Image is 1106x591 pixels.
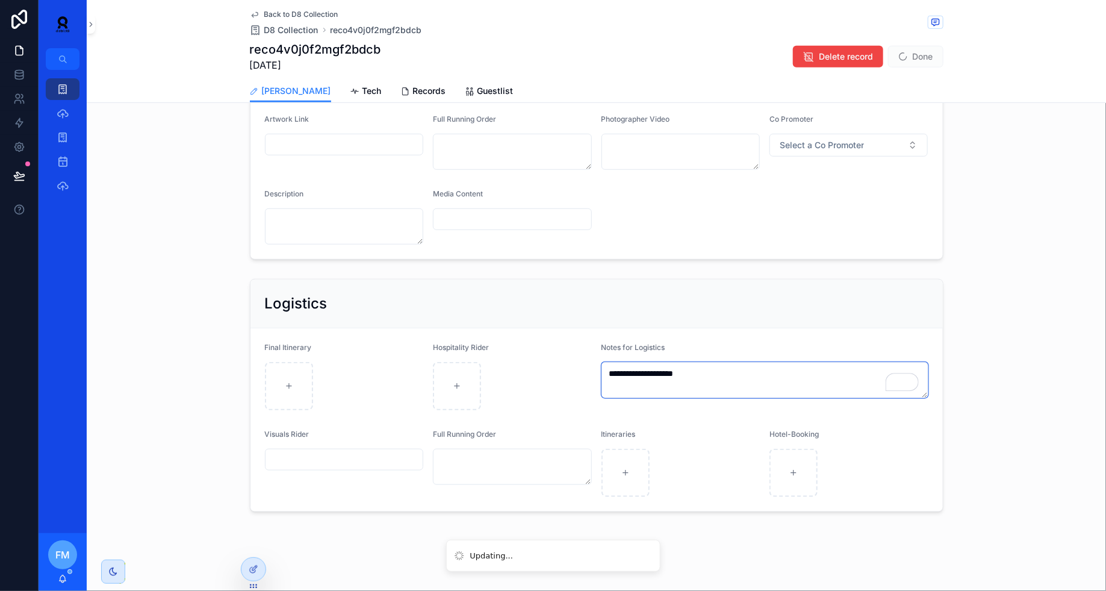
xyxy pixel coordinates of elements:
span: [PERSON_NAME] [262,85,331,97]
a: Back to D8 Collection [250,10,338,19]
span: Full Running Order [433,430,496,439]
button: Delete record [793,46,883,67]
div: Updating... [470,550,514,562]
span: Final Itinerary [265,343,312,352]
span: Full Running Order [433,114,496,124]
span: Notes for Logistics [601,343,665,352]
h1: reco4v0j0f2mgf2bdcb [250,41,381,58]
a: Guestlist [465,80,514,104]
span: Artwork Link [265,114,309,124]
a: Records [401,80,446,104]
a: D8 Collection [250,24,318,36]
span: Hospitality Rider [433,343,489,352]
a: [PERSON_NAME] [250,80,331,103]
span: FM [55,548,70,562]
a: reco4v0j0f2mgf2bdcb [331,24,422,36]
span: Media Content [433,189,483,198]
button: Select Button [769,134,928,157]
span: Tech [362,85,382,97]
span: Select a Co Promoter [780,139,864,151]
img: App logo [48,14,77,34]
span: Guestlist [477,85,514,97]
span: [DATE] [250,58,381,72]
span: Back to D8 Collection [264,10,338,19]
span: Delete record [819,51,874,63]
span: Photographer Video [601,114,670,124]
span: Records [413,85,446,97]
span: D8 Collection [264,24,318,36]
span: Hotel-Booking [769,430,819,439]
span: Itineraries [601,430,636,439]
div: scrollable content [39,70,87,212]
h2: Logistics [265,294,328,313]
textarea: To enrich screen reader interactions, please activate Accessibility in Grammarly extension settings [601,362,928,398]
span: Description [265,189,304,198]
span: Co Promoter [769,114,813,124]
span: Visuals Rider [265,430,309,439]
a: Tech [350,80,382,104]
